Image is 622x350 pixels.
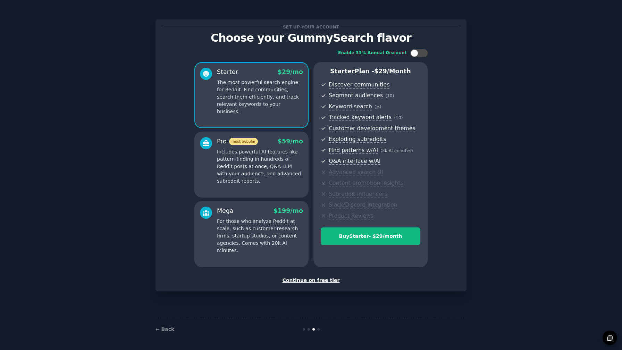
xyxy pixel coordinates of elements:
span: $ 59 /mo [278,138,303,145]
span: Subreddit influencers [329,191,387,198]
span: ( 10 ) [385,93,394,98]
span: ( 2k AI minutes ) [380,148,413,153]
span: Set up your account [282,23,341,31]
span: Exploding subreddits [329,136,386,143]
p: Includes powerful AI features like pattern-finding in hundreds of Reddit posts at once, Q&A LLM w... [217,148,303,185]
span: Segment audiences [329,92,383,99]
span: $ 199 /mo [274,207,303,214]
div: Buy Starter - $ 29 /month [321,233,420,240]
p: Choose your GummySearch flavor [163,32,459,44]
a: ← Back [155,326,174,332]
span: Product Reviews [329,212,373,220]
span: ( 10 ) [394,115,403,120]
div: Enable 33% Annual Discount [338,50,407,56]
span: Advanced search UI [329,169,383,176]
span: Find patterns w/AI [329,147,378,154]
span: most popular [229,138,258,145]
p: For those who analyze Reddit at scale, such as customer research firms, startup studios, or conte... [217,218,303,254]
div: Starter [217,68,238,76]
div: Pro [217,137,258,146]
span: Keyword search [329,103,372,110]
span: Slack/Discord integration [329,201,397,209]
p: The most powerful search engine for Reddit. Find communities, search them efficiently, and track ... [217,79,303,115]
button: BuyStarter- $29/month [321,227,420,245]
span: $ 29 /month [374,68,411,75]
span: $ 29 /mo [278,68,303,75]
div: Continue on free tier [163,277,459,284]
span: ( ∞ ) [375,105,381,109]
span: Tracked keyword alerts [329,114,392,121]
span: Customer development themes [329,125,415,132]
span: Q&A interface w/AI [329,158,380,165]
div: Mega [217,207,234,215]
span: Discover communities [329,81,389,89]
p: Starter Plan - [321,67,420,76]
span: Content promotion insights [329,180,403,187]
